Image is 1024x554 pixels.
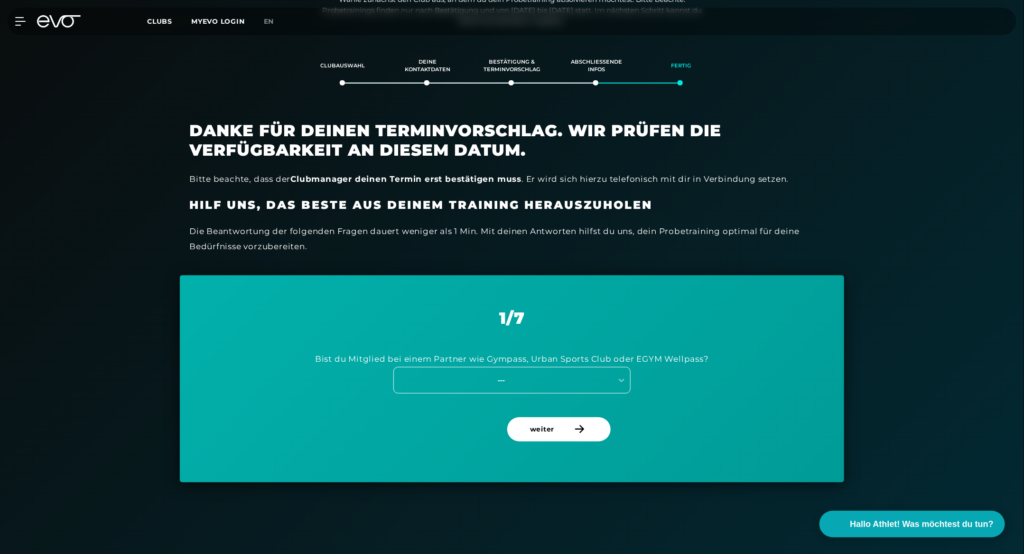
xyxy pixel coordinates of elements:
[819,511,1005,537] button: Hallo Athlet! Was möchtest du tun?
[395,375,608,385] div: ---
[397,53,458,79] div: Deine Kontaktdaten
[499,308,525,328] span: 1 / 7
[313,53,373,79] div: Clubauswahl
[191,17,245,26] a: MYEVO LOGIN
[147,17,172,26] span: Clubs
[189,171,835,187] div: Bitte beachte, dass der . Er wird sich hierzu telefonisch mit dir in Verbindung setzen.
[147,17,191,26] a: Clubs
[315,351,709,366] div: Bist du Mitglied bei einem Partner wie Gympass, Urban Sports Club oder EGYM Wellpass?
[189,121,835,160] h2: Danke für deinen Terminvorschlag. Wir prüfen die Verfügbarkeit an diesem Datum.
[651,53,711,79] div: Fertig
[264,16,286,27] a: en
[264,17,274,26] span: en
[507,417,614,459] a: weiter
[530,424,554,434] span: weiter
[566,53,627,79] div: Abschließende Infos
[290,174,521,184] strong: Clubmanager deinen Termin erst bestätigen muss
[482,53,542,79] div: Bestätigung & Terminvorschlag
[189,224,835,254] div: Die Beantwortung der folgenden Fragen dauert weniger als 1 Min. Mit deinen Antworten hilfst du un...
[850,518,994,531] span: Hallo Athlet! Was möchtest du tun?
[189,198,835,212] h3: Hilf uns, das beste aus deinem Training herauszuholen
